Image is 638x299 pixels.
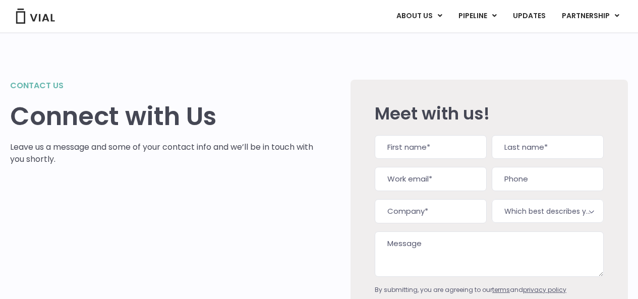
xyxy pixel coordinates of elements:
input: Phone [492,167,604,191]
span: Which best describes you?* [492,199,604,223]
a: PIPELINEMenu Toggle [450,8,504,25]
div: By submitting, you are agreeing to our and [375,285,604,294]
a: privacy policy [523,285,566,294]
input: Work email* [375,167,487,191]
a: ABOUT USMenu Toggle [388,8,450,25]
h2: Meet with us! [375,104,604,123]
img: Vial Logo [15,9,55,24]
a: PARTNERSHIPMenu Toggle [554,8,627,25]
a: terms [492,285,510,294]
h1: Connect with Us [10,102,320,131]
input: First name* [375,135,487,159]
p: Leave us a message and some of your contact info and we’ll be in touch with you shortly. [10,141,320,165]
input: Company* [375,199,487,223]
h2: Contact us [10,80,320,92]
a: UPDATES [505,8,553,25]
input: Last name* [492,135,604,159]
